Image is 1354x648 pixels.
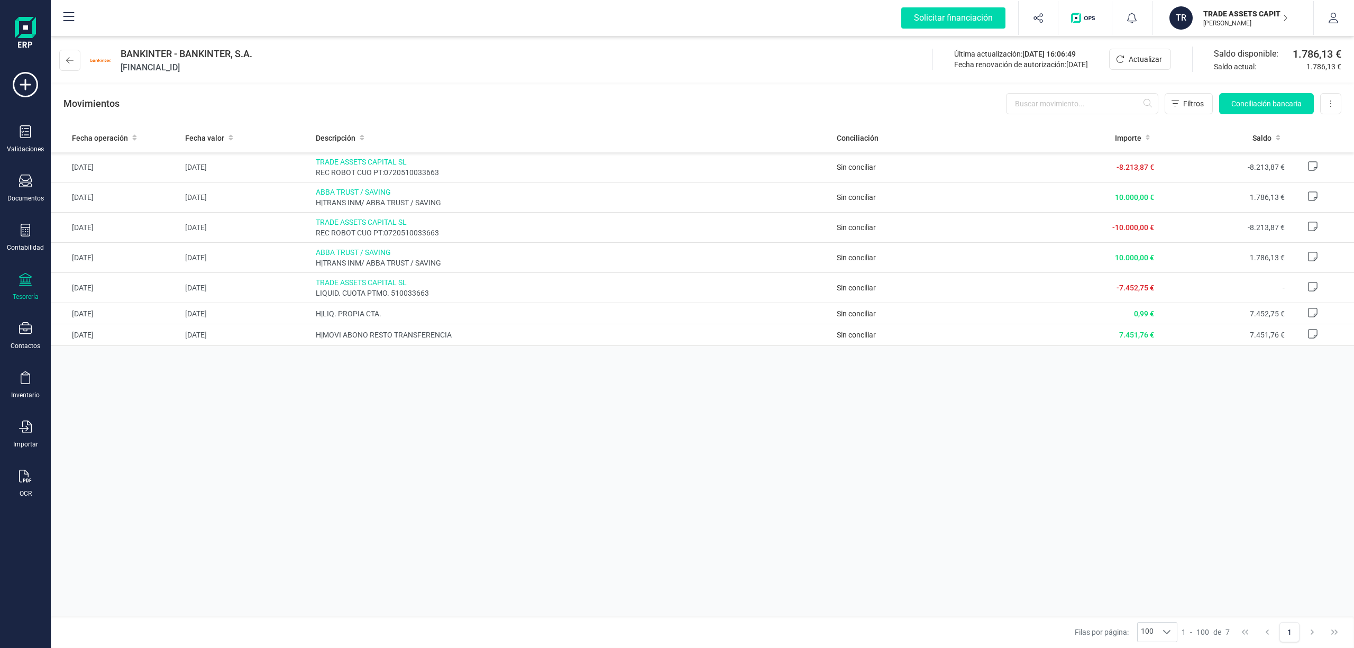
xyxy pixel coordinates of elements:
span: Sin conciliar [837,223,876,232]
div: Fecha renovación de autorización: [954,59,1088,70]
input: Buscar movimiento... [1006,93,1158,114]
span: 10.000,00 € [1115,253,1154,262]
td: [DATE] [51,324,181,345]
div: Documentos [7,194,44,203]
button: Solicitar financiación [889,1,1018,35]
td: [DATE] [51,273,181,303]
div: Solicitar financiación [901,7,1005,29]
td: [DATE] [51,303,181,324]
div: Filas por página: [1075,622,1177,642]
span: -8.213,87 € [1117,163,1154,171]
div: Contactos [11,342,40,350]
span: Saldo actual: [1214,61,1302,72]
span: 7.451,76 € [1119,331,1154,339]
span: 1.786,13 € [1293,47,1341,61]
span: [DATE] [1066,60,1088,69]
div: Inventario [11,391,40,399]
span: Conciliación [837,133,879,143]
span: [DATE] 16:06:49 [1022,50,1076,58]
span: -7.452,75 € [1117,284,1154,292]
span: TRADE ASSETS CAPITAL SL [316,277,829,288]
span: 7 [1225,627,1230,637]
button: First Page [1235,622,1255,642]
span: Actualizar [1129,54,1162,65]
span: Saldo disponible: [1214,48,1288,60]
span: LIQUID. CUOTA PTMO. 510033663 [316,288,829,298]
td: -8.213,87 € [1158,152,1288,182]
div: OCR [20,489,32,498]
span: 0,99 € [1134,309,1154,318]
p: Movimientos [63,96,120,111]
span: H|TRANS INM/ ABBA TRUST / SAVING [316,258,829,268]
span: Sin conciliar [837,284,876,292]
span: 1.786,13 € [1306,61,1341,72]
span: Sin conciliar [837,193,876,202]
div: - [1182,627,1230,637]
button: Previous Page [1257,622,1277,642]
span: 100 [1138,623,1157,642]
div: Validaciones [7,145,44,153]
span: Conciliación bancaria [1231,98,1302,109]
td: [DATE] [51,213,181,243]
button: Last Page [1324,622,1344,642]
td: - [1158,273,1288,303]
span: Sin conciliar [837,253,876,262]
span: TRADE ASSETS CAPITAL SL [316,217,829,227]
td: [DATE] [181,303,311,324]
td: -8.213,87 € [1158,213,1288,243]
img: Logo de OPS [1071,13,1099,23]
td: 1.786,13 € [1158,243,1288,273]
span: Sin conciliar [837,331,876,339]
span: -10.000,00 € [1112,223,1154,232]
td: [DATE] [181,243,311,273]
div: Última actualización: [954,49,1088,59]
span: Fecha operación [72,133,128,143]
td: [DATE] [51,152,181,182]
div: TR [1169,6,1193,30]
span: ABBA TRUST / SAVING [316,247,829,258]
div: Importar [13,440,38,449]
button: Filtros [1165,93,1213,114]
button: TRTRADE ASSETS CAPITAL SL[PERSON_NAME] [1165,1,1301,35]
span: [FINANCIAL_ID] [121,61,252,74]
button: Page 1 [1279,622,1300,642]
div: Contabilidad [7,243,44,252]
p: TRADE ASSETS CAPITAL SL [1203,8,1288,19]
span: 100 [1196,627,1209,637]
td: 7.451,76 € [1158,324,1288,345]
td: [DATE] [181,152,311,182]
span: Filtros [1183,98,1204,109]
td: [DATE] [181,182,311,213]
td: 1.786,13 € [1158,182,1288,213]
span: REC ROBOT CUO PT:0720510033663 [316,167,829,178]
span: Saldo [1252,133,1271,143]
button: Logo de OPS [1065,1,1105,35]
button: Actualizar [1109,49,1171,70]
span: Fecha valor [185,133,224,143]
span: ABBA TRUST / SAVING [316,187,829,197]
td: [DATE] [181,273,311,303]
span: H|MOVI ABONO RESTO TRANSFERENCIA [316,330,829,340]
button: Next Page [1302,622,1322,642]
span: H|TRANS INM/ ABBA TRUST / SAVING [316,197,829,208]
span: TRADE ASSETS CAPITAL SL [316,157,829,167]
img: Logo Finanedi [15,17,36,51]
td: 7.452,75 € [1158,303,1288,324]
span: Descripción [316,133,355,143]
span: H|LIQ. PROPIA CTA. [316,308,829,319]
span: BANKINTER - BANKINTER, S.A. [121,47,252,61]
button: Conciliación bancaria [1219,93,1314,114]
td: [DATE] [181,324,311,345]
td: [DATE] [51,182,181,213]
span: Sin conciliar [837,163,876,171]
td: [DATE] [51,243,181,273]
span: Sin conciliar [837,309,876,318]
span: 1 [1182,627,1186,637]
span: Importe [1115,133,1141,143]
span: REC ROBOT CUO PT:0720510033663 [316,227,829,238]
td: [DATE] [181,213,311,243]
div: Tesorería [13,293,39,301]
p: [PERSON_NAME] [1203,19,1288,28]
span: de [1213,627,1221,637]
span: 10.000,00 € [1115,193,1154,202]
